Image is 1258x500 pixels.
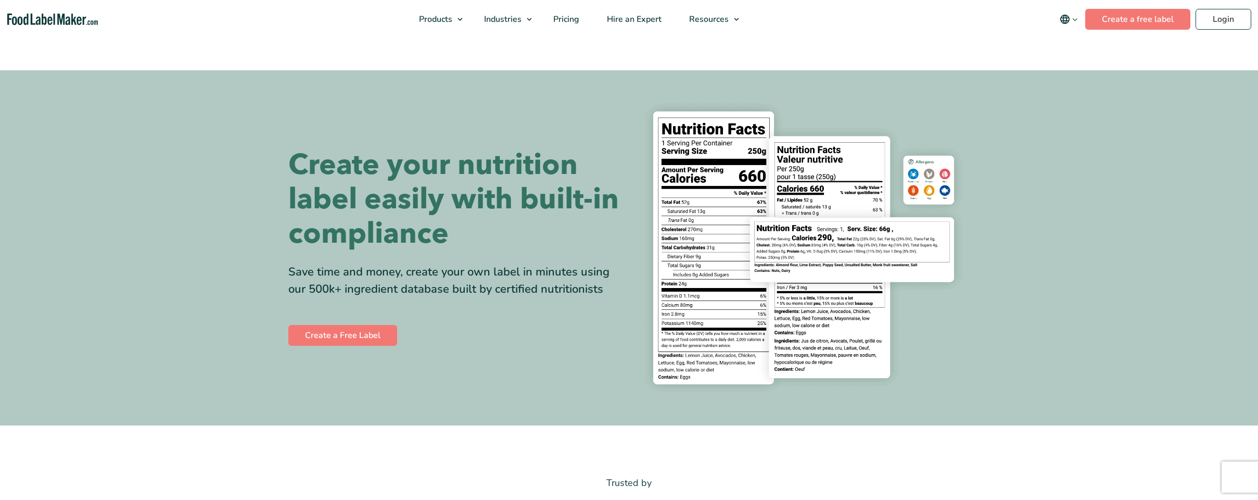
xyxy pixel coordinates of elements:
span: Hire an Expert [604,14,663,25]
a: Login [1196,9,1251,30]
span: Industries [481,14,523,25]
a: Create a free label [1085,9,1190,30]
p: Trusted by [288,476,970,491]
h1: Create your nutrition label easily with built-in compliance [288,148,621,251]
span: Resources [686,14,730,25]
a: Create a Free Label [288,325,397,346]
span: Pricing [550,14,580,25]
span: Products [416,14,453,25]
div: Save time and money, create your own label in minutes using our 500k+ ingredient database built b... [288,264,621,298]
